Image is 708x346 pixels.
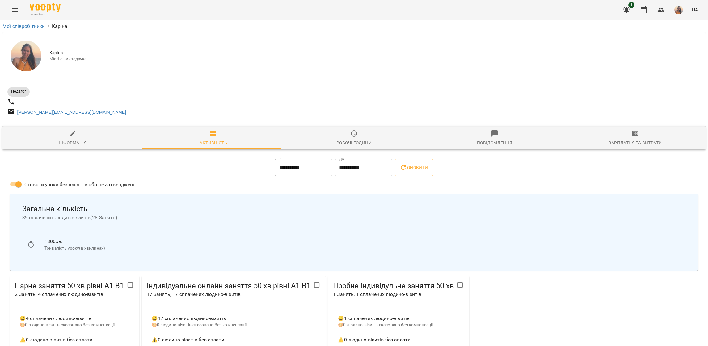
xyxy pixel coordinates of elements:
p: Тривалість уроку(в хвилинах) [44,245,681,251]
span: Оновити [400,164,428,171]
p: 2 Занять , 4 сплачених людино-візитів [15,291,124,298]
nav: breadcrumb [2,23,706,30]
img: Voopty Logo [30,3,61,12]
span: 😡 0 людино-візитів скасовано без компенсації [20,322,115,327]
span: Middle викладачка [49,56,701,62]
p: Каріна [52,23,68,30]
span: ⚠️ 0 людино-візитів без сплати [152,337,224,343]
a: [PERSON_NAME][EMAIL_ADDRESS][DOMAIN_NAME] [17,110,126,115]
p: 17 Занять , 17 сплачених людино-візитів [147,291,310,298]
span: Загальна кількість [22,204,686,214]
button: Menu [7,2,22,17]
div: Інформація [59,139,87,147]
span: 39 сплачених людино-візитів ( 28 Занять ) [22,214,686,221]
span: Парне заняття 50 хв рівні А1-В1 [15,281,124,291]
div: Робочі години [336,139,372,147]
span: 😡 0 людино-візитів скасовано без компенсації [338,322,433,327]
button: Оновити [395,159,433,176]
span: ⚠️ 0 людино-візитів без сплати [20,337,92,343]
p: 1800 хв. [44,238,681,245]
span: 😡 0 людино-візитів скасовано без компенсації [152,322,247,327]
span: Пробне індивідульне заняття 50 хв [333,281,454,291]
span: Каріна [49,50,701,56]
div: Активність [200,139,227,147]
img: Каріна [11,41,41,71]
span: ⚠️ 0 людино-візитів без сплати [338,337,411,343]
span: 😀 4 сплачених людино-візитів [20,315,91,321]
span: 1 [628,2,634,8]
div: Повідомлення [477,139,512,147]
a: Мої співробітники [2,23,45,29]
span: Індивідуальне онлайн заняття 50 хв рівні А1-В1 [147,281,310,291]
span: For Business [30,13,61,17]
div: Зарплатня та Витрати [609,139,662,147]
img: 069e1e257d5519c3c657f006daa336a6.png [674,6,683,14]
span: 😀 17 сплачених людино-візитів [152,315,226,321]
span: Сховати уроки без клієнтів або не затверджені [24,181,134,188]
p: 1 Занять , 1 сплачених людино-візитів [333,291,454,298]
span: 😀 1 сплачених людино-візитів [338,315,410,321]
span: Педагог [7,89,30,94]
li: / [48,23,49,30]
span: UA [692,6,698,13]
button: UA [689,4,701,15]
